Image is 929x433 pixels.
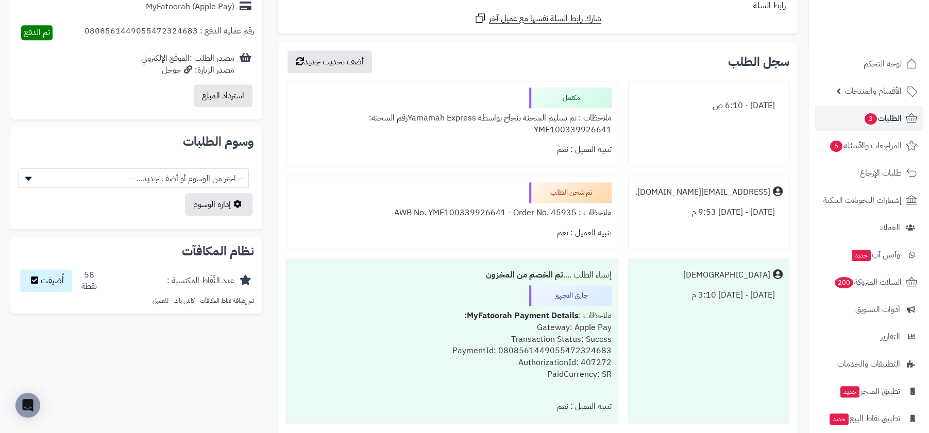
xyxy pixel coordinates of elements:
[486,269,563,281] b: تم الخصم من المخزون
[85,25,254,40] div: رقم عملية الدفع : 0808561449055472324683
[635,202,783,222] div: [DATE] - [DATE] 9:53 م
[815,270,923,295] a: السلات المتروكة200
[815,243,923,267] a: وآتس آبجديد
[19,297,254,305] p: تم إضافة نقاط المكافآت - كاش باك - للعميل
[829,411,900,426] span: تطبيق نقاط البيع
[683,269,770,281] div: [DEMOGRAPHIC_DATA]
[19,169,248,188] span: -- اختر من الوسوم أو أضف جديد... --
[293,223,612,243] div: تنبيه العميل : نعم
[19,168,249,188] span: -- اختر من الوسوم أو أضف جديد... --
[293,140,612,160] div: تنبيه العميل : نعم
[529,88,612,108] div: مكتمل
[855,302,900,317] span: أدوات التسويق
[167,275,234,287] div: عدد النِّقَاط المكتسبة :
[823,193,902,207] span: إشعارات التحويلات البنكية
[81,269,97,293] div: 58
[860,166,902,180] span: طلبات الإرجاع
[728,56,789,68] h3: سجل الطلب
[852,250,871,261] span: جديد
[19,245,254,257] h2: نظام المكافآت
[24,26,50,39] span: تم الدفع
[830,140,842,152] span: 5
[815,297,923,322] a: أدوات التسويق
[293,203,612,223] div: ملاحظات : AWB No. YME100339926641 - Order No. 45935
[864,57,902,71] span: لوحة التحكم
[529,182,612,203] div: تم شحن الطلب
[837,357,900,371] span: التطبيقات والخدمات
[464,309,579,322] b: MyFatoorah Payment Details:
[829,138,902,153] span: المراجعات والأسئلة
[141,64,234,76] div: مصدر الزيارة: جوجل
[815,379,923,404] a: تطبيق المتجرجديد
[834,275,902,289] span: السلات المتروكة
[815,161,923,185] a: طلبات الإرجاع
[635,96,783,116] div: [DATE] - 6:10 ص
[288,50,372,73] button: أضف تحديث جديد
[81,281,97,292] div: نقطة
[635,285,783,305] div: [DATE] - [DATE] 3:10 م
[815,324,923,349] a: التقارير
[815,352,923,376] a: التطبيقات والخدمات
[19,135,254,148] h2: وسوم الطلبات
[859,19,919,40] img: logo-2.png
[834,276,854,288] span: 200
[474,12,601,25] a: شارك رابط السلة نفسها مع عميل آخر
[840,386,859,397] span: جديد
[815,406,923,431] a: تطبيق نقاط البيعجديد
[815,215,923,240] a: العملاء
[845,84,902,98] span: الأقسام والمنتجات
[15,393,40,418] div: Open Intercom Messenger
[864,111,902,126] span: الطلبات
[815,188,923,213] a: إشعارات التحويلات البنكية
[815,51,923,76] a: لوحة التحكم
[864,113,877,125] span: 3
[635,186,770,198] div: [EMAIL_ADDRESS][DOMAIN_NAME].
[489,13,601,25] span: شارك رابط السلة نفسها مع عميل آخر
[529,285,612,306] div: جاري التجهيز
[830,413,849,425] span: جديد
[293,108,612,140] div: ملاحظات : تم تسليم الشحنة بنجاح بواسطة Yamamah Expressرقم الشحنة: YME100339926641
[20,269,72,292] button: أُضيفت
[880,220,900,235] span: العملاء
[141,53,234,76] div: مصدر الطلب :الموقع الإلكتروني
[815,133,923,158] a: المراجعات والأسئلة5
[185,193,252,216] a: إدارة الوسوم
[293,265,612,285] div: إنشاء الطلب ....
[293,396,612,417] div: تنبيه العميل : نعم
[293,306,612,396] div: ملاحظات : Gateway: Apple Pay Transaction Status: Succss PaymentId: 0808561449055472324683 Authori...
[146,1,234,13] div: MyFatoorah (Apple Pay)
[881,330,900,344] span: التقارير
[815,106,923,131] a: الطلبات3
[851,248,900,262] span: وآتس آب
[839,384,900,399] span: تطبيق المتجر
[194,84,252,107] button: استرداد المبلغ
